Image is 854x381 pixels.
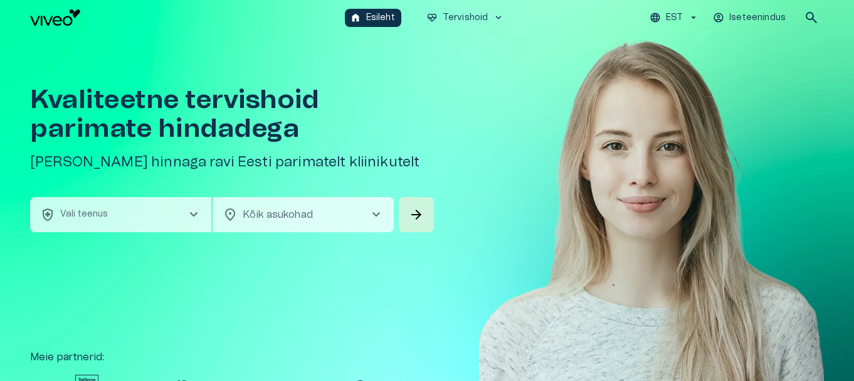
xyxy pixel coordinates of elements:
p: Meie partnerid : [30,350,824,365]
p: Tervishoid [443,11,488,24]
button: health_and_safetyVali teenuschevron_right [30,197,211,232]
button: EST [648,9,701,27]
button: Search [399,197,434,232]
span: ecg_heart [426,12,438,23]
p: Vali teenus [60,208,108,221]
p: EST [666,11,683,24]
span: chevron_right [369,207,384,222]
p: Kõik asukohad [243,207,349,222]
button: open search modal [799,5,824,30]
span: home [350,12,361,23]
span: search [804,10,819,25]
a: Navigate to homepage [30,9,340,26]
span: arrow_forward [409,207,424,222]
span: chevron_right [186,207,201,222]
span: health_and_safety [40,207,55,222]
img: Viveo logo [30,9,80,26]
p: Iseteenindus [729,11,786,24]
span: location_on [223,207,238,222]
p: Esileht [366,11,395,24]
button: ecg_heartTervishoidkeyboard_arrow_down [421,9,510,27]
h5: [PERSON_NAME] hinnaga ravi Eesti parimatelt kliinikutelt [30,153,436,171]
button: Iseteenindus [711,9,789,27]
button: homeEsileht [345,9,401,27]
h1: Kvaliteetne tervishoid parimate hindadega [30,85,436,143]
span: keyboard_arrow_down [493,12,504,23]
